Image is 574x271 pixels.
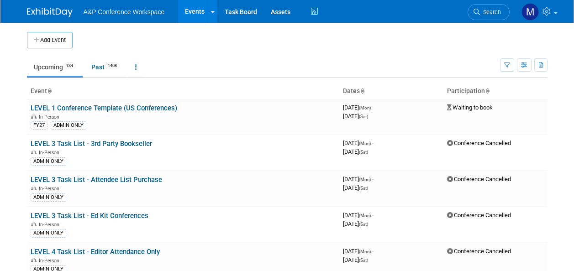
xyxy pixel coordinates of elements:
span: 134 [63,63,76,69]
th: Participation [443,83,548,99]
a: Sort by Event Name [47,87,52,94]
span: Search [480,9,501,16]
span: In-Person [39,258,62,264]
img: Matt Hambridge [521,3,539,21]
span: Conference Cancelled [447,176,511,182]
span: In-Person [39,150,62,156]
a: LEVEL 1 Conference Template (US Conferences) [31,104,177,112]
img: In-Person Event [31,150,37,154]
button: Add Event [27,32,73,48]
span: [DATE] [343,148,368,155]
span: Conference Cancelled [447,212,511,219]
span: [DATE] [343,140,374,146]
span: Waiting to book [447,104,493,111]
span: [DATE] [343,256,368,263]
span: [DATE] [343,248,374,255]
span: - [372,140,374,146]
a: LEVEL 3 Task List - Ed Kit Conferences [31,212,148,220]
a: LEVEL 4 Task List - Editor Attendance Only [31,248,160,256]
span: [DATE] [343,212,374,219]
span: (Sat) [359,186,368,191]
div: ADMIN ONLY [31,229,66,237]
span: (Sat) [359,222,368,227]
span: A&P Conference Workspace [84,8,165,16]
span: - [372,248,374,255]
span: (Mon) [359,213,371,218]
span: In-Person [39,186,62,192]
a: LEVEL 3 Task List - Attendee List Purchase [31,176,162,184]
img: In-Person Event [31,186,37,190]
span: (Mon) [359,177,371,182]
span: - [372,212,374,219]
span: Conference Cancelled [447,140,511,146]
img: In-Person Event [31,222,37,226]
a: Sort by Start Date [360,87,364,94]
span: (Sat) [359,114,368,119]
div: FY27 [31,121,47,130]
th: Dates [339,83,443,99]
a: Sort by Participation Type [485,87,490,94]
img: ExhibitDay [27,8,73,17]
span: [DATE] [343,104,374,111]
span: 1408 [105,63,120,69]
span: (Mon) [359,141,371,146]
img: In-Person Event [31,114,37,119]
span: - [372,176,374,182]
a: Upcoming134 [27,58,83,76]
span: [DATE] [343,184,368,191]
span: (Mon) [359,105,371,110]
span: Conference Cancelled [447,248,511,255]
div: ADMIN ONLY [31,193,66,202]
span: [DATE] [343,176,374,182]
img: In-Person Event [31,258,37,262]
span: (Sat) [359,258,368,263]
span: (Mon) [359,249,371,254]
span: In-Person [39,222,62,228]
a: Past1408 [84,58,126,76]
span: In-Person [39,114,62,120]
div: ADMIN ONLY [51,121,86,130]
span: - [372,104,374,111]
div: ADMIN ONLY [31,157,66,166]
a: Search [468,4,510,20]
span: [DATE] [343,220,368,227]
th: Event [27,83,339,99]
span: [DATE] [343,113,368,120]
span: (Sat) [359,150,368,155]
a: LEVEL 3 Task List - 3rd Party Bookseller [31,140,152,148]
